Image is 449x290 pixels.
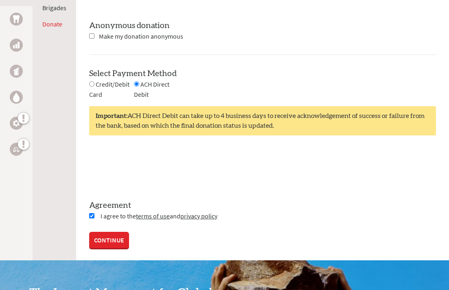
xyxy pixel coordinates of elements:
div: ACH Direct Debit can take up to 4 business days to receive acknowledgement of success or failure ... [89,106,436,135]
span: Make my donation anonymous [99,32,183,40]
span: I agree to the and [101,212,217,220]
img: Engineering [13,120,20,126]
label: Anonymous donation [89,22,170,30]
a: Public Health [10,65,23,78]
a: privacy policy [180,212,217,220]
a: terms of use [136,212,170,220]
iframe: reCAPTCHA [89,152,213,183]
a: CONTINUE [89,232,129,248]
label: Select Payment Method [89,70,177,78]
img: Dental [13,15,20,23]
strong: Important: [96,113,127,119]
a: Dental [10,13,23,26]
a: Legal Empowerment [10,143,23,156]
li: Brigades [42,3,66,13]
a: Business [10,39,23,52]
label: Agreement [89,200,436,211]
img: Business [13,42,20,48]
li: Donate [42,19,66,29]
img: Public Health [13,67,20,75]
a: Water [10,91,23,104]
span: ACH Direct Debit [134,80,169,98]
a: Donate [42,20,62,28]
span: Credit/Debit Card [89,80,129,98]
img: Water [13,92,20,102]
a: Engineering [10,117,23,130]
img: Legal Empowerment [13,147,20,152]
a: Brigades [42,4,66,12]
